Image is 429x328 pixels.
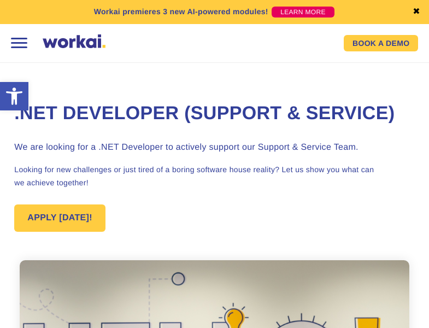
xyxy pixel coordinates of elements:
[94,6,268,17] p: Workai premieres 3 new AI-powered modules!
[413,8,420,16] a: ✖
[14,163,414,189] p: Looking for new challenges or just tired of a boring software house reality? Let us show you what...
[14,141,414,154] h3: We are looking for a .NET Developer to actively support our Support & Service Team.
[344,35,418,51] a: BOOK A DEMO
[272,7,334,17] a: LEARN MORE
[14,101,414,126] h1: .NET Developer (Support & Service)
[14,204,105,232] a: APPLY [DATE]!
